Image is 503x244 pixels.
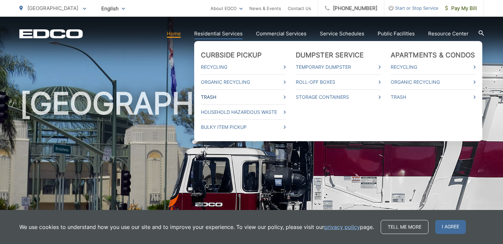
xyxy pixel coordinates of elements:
[391,63,476,71] a: Recycling
[19,223,374,231] p: We use cookies to understand how you use our site and to improve your experience. To view our pol...
[445,4,477,12] span: Pay My Bill
[27,5,78,11] span: [GEOGRAPHIC_DATA]
[201,63,286,71] a: Recycling
[194,30,243,38] a: Residential Services
[296,93,381,101] a: Storage Containers
[296,51,364,59] a: Dumpster Service
[324,223,360,231] a: privacy policy
[19,29,83,38] a: EDCD logo. Return to the homepage.
[167,30,181,38] a: Home
[428,30,469,38] a: Resource Center
[320,30,364,38] a: Service Schedules
[96,3,130,14] span: English
[391,78,476,86] a: Organic Recycling
[201,108,286,116] a: Household Hazardous Waste
[201,51,262,59] a: Curbside Pickup
[256,30,306,38] a: Commercial Services
[288,4,311,12] a: Contact Us
[381,220,428,234] a: Tell me more
[435,220,466,234] span: I agree
[201,78,286,86] a: Organic Recycling
[391,93,476,101] a: Trash
[296,78,381,86] a: Roll-Off Boxes
[249,4,281,12] a: News & Events
[201,123,286,131] a: Bulky Item Pickup
[391,51,475,59] a: Apartments & Condos
[296,63,381,71] a: Temporary Dumpster
[211,4,243,12] a: About EDCO
[378,30,415,38] a: Public Facilities
[201,93,286,101] a: Trash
